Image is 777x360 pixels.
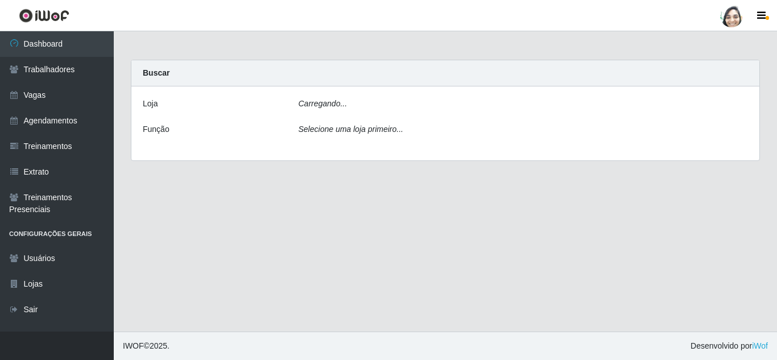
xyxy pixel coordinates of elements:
label: Loja [143,98,158,110]
strong: Buscar [143,68,170,77]
i: Selecione uma loja primeiro... [299,125,403,134]
img: CoreUI Logo [19,9,69,23]
i: Carregando... [299,99,348,108]
span: IWOF [123,341,144,350]
span: Desenvolvido por [691,340,768,352]
label: Função [143,123,170,135]
a: iWof [752,341,768,350]
span: © 2025 . [123,340,170,352]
